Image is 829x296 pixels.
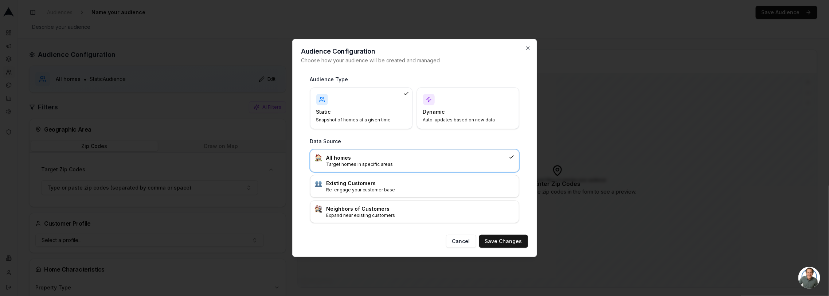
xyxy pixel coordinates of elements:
p: Target homes in specific areas [326,161,506,167]
div: StaticSnapshot of homes at a given time [310,87,412,129]
img: :house: [315,154,322,161]
h3: All homes [326,154,506,161]
button: Save Changes [479,235,528,248]
h4: Dynamic [423,108,504,116]
h4: Static [316,108,398,116]
h3: Existing Customers [326,180,515,187]
div: :busts_in_silhouette:Existing CustomersRe-engage your customer base [310,175,519,198]
p: Snapshot of homes at a given time [316,117,398,123]
div: :house_buildings:Neighbors of CustomersExpand near existing customers [310,200,519,223]
h2: Audience Configuration [301,48,528,55]
img: :house_buildings: [315,205,322,213]
img: :busts_in_silhouette: [315,180,322,187]
h3: Audience Type [310,76,519,83]
h3: Data Source [310,138,519,145]
button: Cancel [446,235,476,248]
p: Choose how your audience will be created and managed [301,57,528,64]
h3: Neighbors of Customers [326,205,515,213]
p: Auto-updates based on new data [423,117,504,123]
div: DynamicAuto-updates based on new data [417,87,519,129]
p: Re-engage your customer base [326,187,515,193]
div: :house:All homesTarget homes in specific areas [310,149,519,172]
p: Expand near existing customers [326,213,515,218]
